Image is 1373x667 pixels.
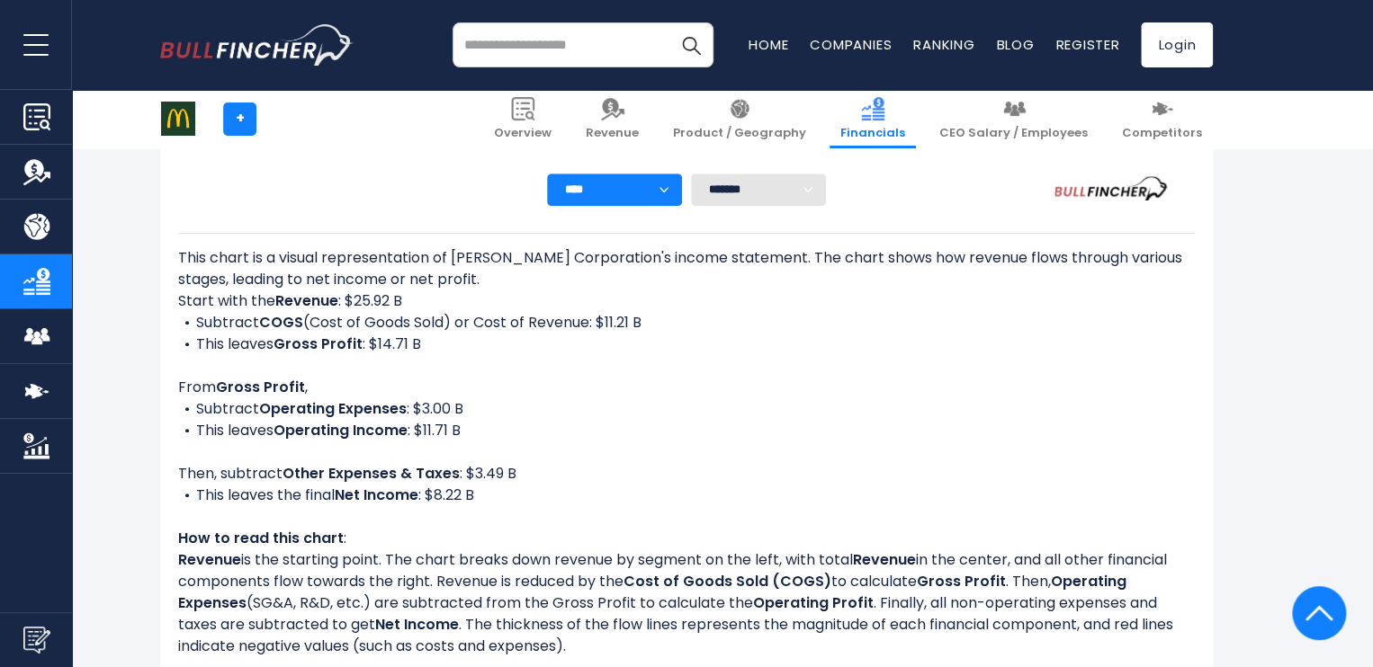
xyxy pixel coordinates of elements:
b: COGS [259,312,303,333]
span: Overview [494,126,552,141]
a: Financials [830,90,916,148]
span: Revenue [586,126,639,141]
a: Product / Geography [662,90,817,148]
a: Competitors [1111,90,1213,148]
span: CEO Salary / Employees [939,126,1088,141]
a: Home [749,35,788,54]
a: Ranking [913,35,974,54]
a: + [223,102,256,136]
b: Operating Income [274,420,408,440]
b: Operating Expenses [259,398,407,419]
a: Blog [996,35,1034,54]
b: Gross Profit [216,377,305,397]
b: Net Income [375,614,459,635]
a: Register [1055,35,1119,54]
li: This leaves : $14.71 B [178,333,1195,355]
li: This leaves the final : $8.22 B [178,485,1195,506]
p: is the starting point. The chart breaks down revenue by segment on the left, with total in the ce... [178,549,1195,657]
b: Revenue [178,549,241,570]
button: Search [669,22,713,67]
b: Cost of Goods Sold (COGS) [624,571,831,591]
a: Go to homepage [160,24,354,66]
b: Net Income [335,485,418,505]
a: Revenue [575,90,650,148]
b: Gross Profit [917,571,1006,591]
b: Gross Profit [274,333,363,354]
b: Revenue [853,549,916,570]
li: This leaves : $11.71 B [178,420,1195,441]
b: How to read this chart [178,528,344,548]
b: Other Expenses & Taxes [283,463,460,484]
span: Competitors [1122,126,1202,141]
span: Product / Geography [673,126,806,141]
b: Revenue [275,290,338,311]
li: Subtract (Cost of Goods Sold) or Cost of Revenue: $11.21 B [178,312,1195,333]
li: Subtract : $3.00 B [178,398,1195,420]
b: Operating Expenses [178,571,1126,613]
a: CEO Salary / Employees [929,90,1099,148]
img: MCD logo [161,102,195,136]
span: Financials [840,126,905,141]
a: Companies [810,35,892,54]
a: Login [1141,22,1213,67]
img: bullfincher logo [160,24,354,66]
a: Overview [483,90,562,148]
b: Operating Profit [753,592,874,613]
